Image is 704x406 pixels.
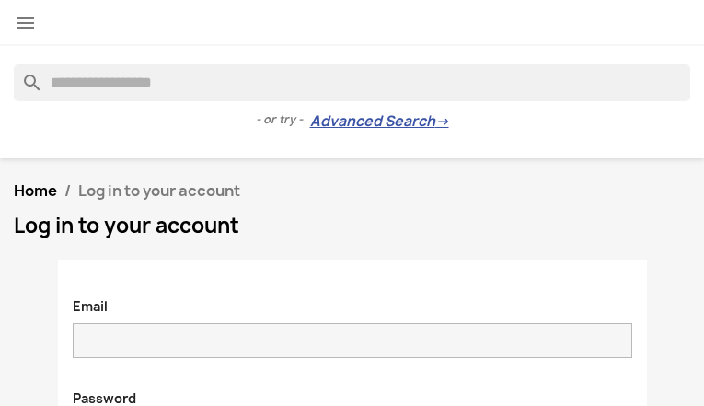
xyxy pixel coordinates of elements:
span: Log in to your account [78,180,240,201]
span: - or try - [256,110,310,129]
a: Home [14,180,57,201]
a: Advanced Search→ [310,112,449,131]
label: Email [59,288,121,316]
i: search [14,64,36,87]
i:  [15,12,37,34]
h1: Log in to your account [14,215,690,237]
input: Search [14,64,690,101]
span: → [435,112,449,131]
